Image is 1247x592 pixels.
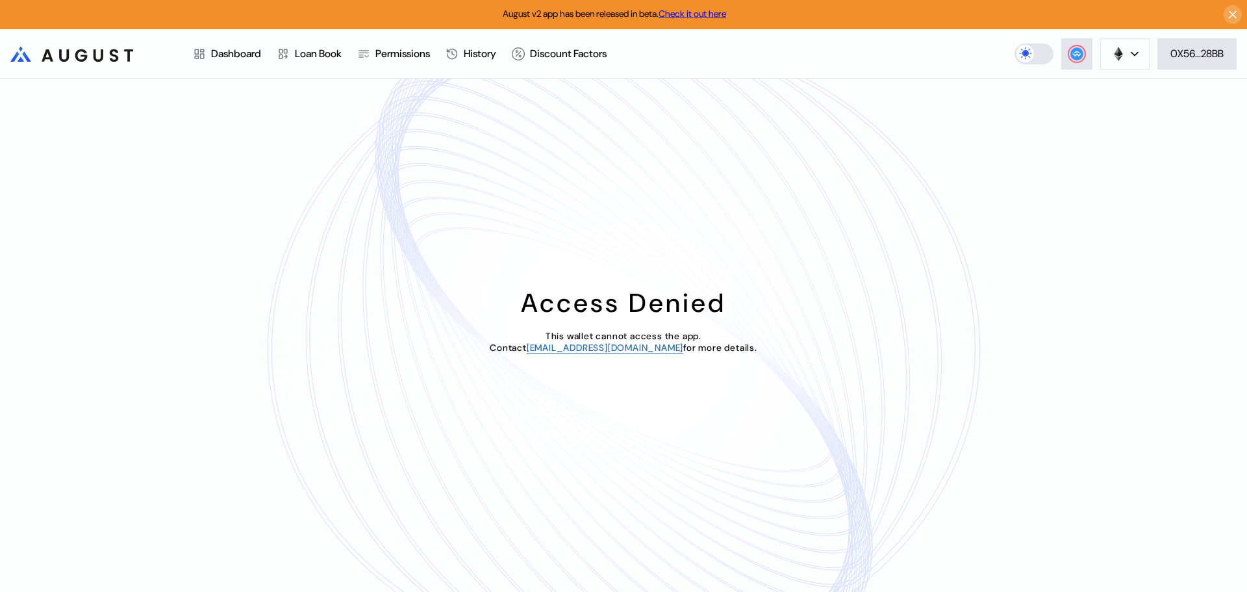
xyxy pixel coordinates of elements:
[490,330,757,354] span: This wallet cannot access the app. Contact for more details.
[185,30,269,78] a: Dashboard
[521,286,726,320] div: Access Denied
[375,47,430,60] div: Permissions
[349,30,438,78] a: Permissions
[530,47,607,60] div: Discount Factors
[269,30,349,78] a: Loan Book
[211,47,261,60] div: Dashboard
[464,47,496,60] div: History
[659,8,726,19] a: Check it out here
[1170,47,1224,60] div: 0X56...28BB
[527,342,683,354] a: [EMAIL_ADDRESS][DOMAIN_NAME]
[504,30,614,78] a: Discount Factors
[503,8,726,19] span: August v2 app has been released in beta.
[438,30,504,78] a: History
[1157,38,1237,70] button: 0X56...28BB
[295,47,342,60] div: Loan Book
[1111,47,1126,61] img: chain logo
[1100,38,1150,70] button: chain logo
